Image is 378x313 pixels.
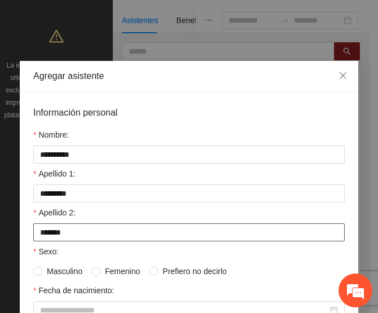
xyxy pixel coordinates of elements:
[33,146,345,164] input: Nombre:
[158,265,231,277] span: Prefiero no decirlo
[42,265,87,277] span: Masculino
[33,129,69,141] label: Nombre:
[28,113,192,228] span: No hay ninguna conversación en curso
[33,105,117,120] span: Información personal
[33,223,345,241] input: Apellido 2:
[59,58,190,72] div: Conversaciones
[33,184,345,202] input: Apellido 1:
[339,71,348,80] span: close
[185,6,212,33] div: Minimizar ventana de chat en vivo
[33,167,76,180] label: Apellido 1:
[33,206,76,219] label: Apellido 2:
[33,245,59,258] label: Sexo:
[100,265,144,277] span: Femenino
[61,245,160,266] div: Chatear ahora
[328,61,358,91] button: Close
[33,284,114,297] label: Fecha de nacimiento:
[33,70,345,82] div: Agregar asistente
